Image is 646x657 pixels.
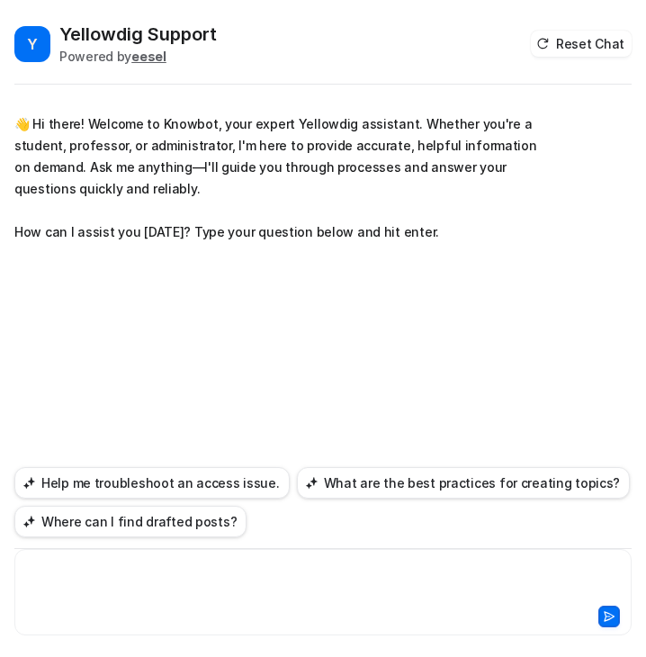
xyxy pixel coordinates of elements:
span: Y [14,26,50,62]
b: eesel [131,49,166,64]
p: 👋 Hi there! Welcome to Knowbot, your expert Yellowdig assistant. Whether you're a student, profes... [14,113,541,243]
button: Reset Chat [531,31,632,57]
button: What are the best practices for creating topics? [297,467,631,499]
button: Where can I find drafted posts? [14,506,247,537]
div: Powered by [59,47,217,66]
h2: Yellowdig Support [59,22,217,47]
button: Help me troubleshoot an access issue. [14,467,290,499]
